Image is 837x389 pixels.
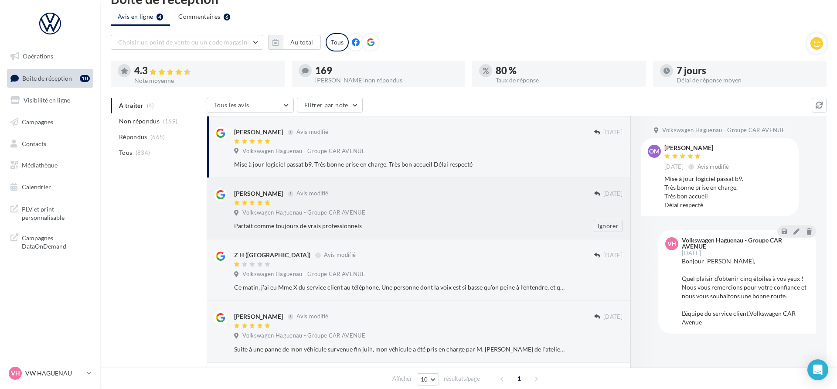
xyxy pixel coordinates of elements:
div: 4.3 [134,66,278,76]
div: 6 [224,14,230,20]
span: Commentaires [178,12,220,21]
div: Suite à une panne de mon véhicule survenue fin juin, mon véhicule a été pris en charge par M. [PE... [234,345,566,354]
span: Afficher [392,375,412,383]
div: 7 jours [677,66,820,75]
div: [PERSON_NAME] [234,128,283,136]
span: Volkswagen Haguenau - Groupe CAR AVENUE [242,209,365,217]
span: Médiathèque [22,161,58,169]
button: Ignorer [594,220,623,232]
div: Mise à jour logiciel passat b9. Très bonne prise en charge. Très bon accueil Délai respecté [234,160,566,169]
a: Contacts [5,135,95,153]
button: Filtrer par note [297,98,363,113]
p: VW HAGUENAU [25,369,83,378]
span: Visibilité en ligne [24,96,70,104]
span: Campagnes DataOnDemand [22,232,90,251]
span: Volkswagen Haguenau - Groupe CAR AVENUE [662,126,785,134]
span: Avis modifié [697,163,729,170]
span: Tous [119,148,132,157]
span: Calendrier [22,183,51,191]
a: Campagnes [5,113,95,131]
span: [DATE] [664,163,684,171]
span: Avis modifié [296,190,328,197]
span: (834) [136,149,150,156]
a: Médiathèque [5,156,95,174]
span: Avis modifié [296,313,328,320]
span: PLV et print personnalisable [22,203,90,222]
div: [PERSON_NAME] [234,189,283,198]
div: [PERSON_NAME] non répondus [315,77,459,83]
a: Boîte de réception10 [5,69,95,88]
span: Choisir un point de vente ou un code magasin [118,38,247,46]
div: Mise à jour logiciel passat b9. Très bonne prise en charge. Très bon accueil Délai respecté [664,174,792,209]
span: (169) [163,118,178,125]
span: Volkswagen Haguenau - Groupe CAR AVENUE [242,270,365,278]
div: Tous [326,33,349,51]
div: Z H ([GEOGRAPHIC_DATA]) [234,251,310,259]
span: Non répondus [119,117,160,126]
span: Volkswagen Haguenau - Groupe CAR AVENUE [242,332,365,340]
span: [DATE] [603,190,623,198]
a: Opérations [5,47,95,65]
span: [DATE] [603,129,623,136]
a: Calendrier [5,178,95,196]
span: [DATE] [603,252,623,259]
button: Au total [268,35,321,50]
div: 10 [80,75,90,82]
a: PLV et print personnalisable [5,200,95,225]
div: Bonjour [PERSON_NAME], Quel plaisir d’obtenir cinq étoiles à vos yeux ! Nous vous remercions pour... [682,257,809,327]
span: résultats/page [444,375,480,383]
span: Volkswagen Haguenau - Groupe CAR AVENUE [242,147,365,155]
a: VH VW HAGUENAU [7,365,93,382]
button: Au total [283,35,321,50]
span: VH [11,369,20,378]
a: Campagnes DataOnDemand [5,229,95,254]
span: [DATE] [682,250,701,256]
div: Taux de réponse [496,77,639,83]
div: Parfait comme toujours de vrais professionnels [234,222,566,230]
div: [PERSON_NAME] [664,145,731,151]
span: 10 [421,376,428,383]
button: Choisir un point de vente ou un code magasin [111,35,263,50]
button: Tous les avis [207,98,294,113]
span: [DATE] [603,313,623,321]
div: Délai de réponse moyen [677,77,820,83]
div: Note moyenne [134,78,278,84]
div: Open Intercom Messenger [807,359,828,380]
span: (665) [150,133,165,140]
div: 80 % [496,66,639,75]
span: Opérations [23,52,53,60]
span: VH [667,239,677,248]
span: Tous les avis [214,101,249,109]
span: Répondus [119,133,147,141]
div: Ce matin, j’ai eu Mme X du service client au téléphone. Une personne dont la voix est si basse qu... [234,283,566,292]
span: Campagnes [22,118,53,126]
span: om [649,147,660,156]
span: Boîte de réception [22,74,72,82]
a: Visibilité en ligne [5,91,95,109]
div: 169 [315,66,459,75]
button: 10 [417,373,439,386]
span: Contacts [22,140,46,147]
span: Avis modifié [324,252,356,259]
div: [PERSON_NAME] [234,312,283,321]
div: Volkswagen Haguenau - Groupe CAR AVENUE [682,237,807,249]
span: Avis modifié [296,129,328,136]
span: 1 [512,372,526,386]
